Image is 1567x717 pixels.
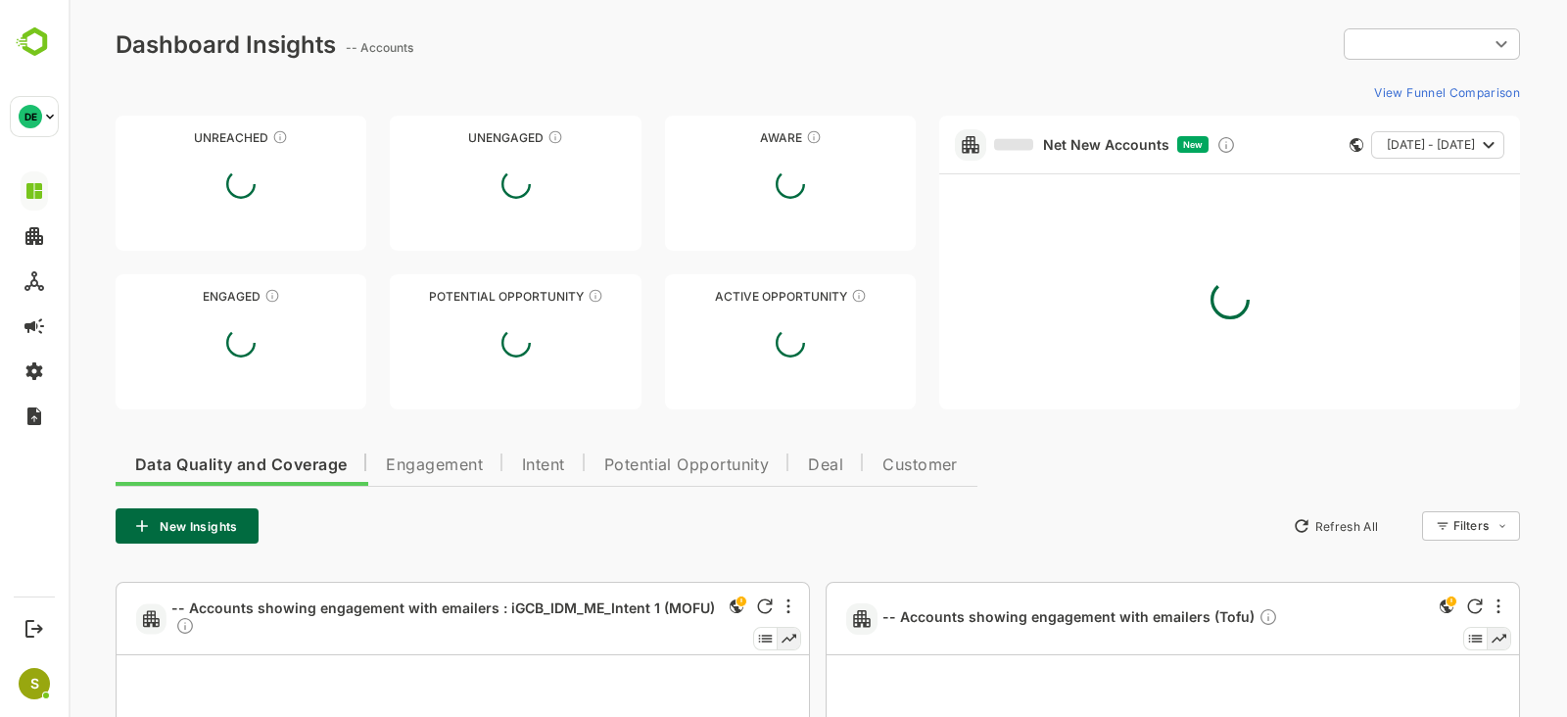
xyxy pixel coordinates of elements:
span: -- Accounts showing engagement with emailers : iGCB_IDM_ME_Intent 1 (MOFU) [103,599,648,639]
div: More [718,598,722,614]
div: These accounts have just entered the buying cycle and need further nurturing [737,129,753,145]
div: Active Opportunity [596,289,847,304]
div: These accounts have not shown enough engagement and need nurturing [479,129,495,145]
button: Logout [21,615,47,642]
div: Unreached [47,130,298,145]
div: Description not present [1190,607,1210,630]
div: Description not present [107,616,126,639]
span: Data Quality and Coverage [67,457,278,473]
span: Deal [739,457,775,473]
img: BambooboxLogoMark.f1c84d78b4c51b1a7b5f700c9845e183.svg [10,24,60,61]
button: New Insights [47,508,190,544]
div: This is a global insight. Segment selection is not applicable for this view [656,595,680,621]
div: S [19,668,50,699]
div: More [1428,598,1432,614]
ag: -- Accounts [277,40,351,55]
div: This card does not support filter and segments [1281,138,1295,152]
div: ​ [1275,26,1451,62]
span: New [1115,139,1134,150]
a: -- Accounts showing engagement with emailers : iGCB_IDM_ME_Intent 1 (MOFU)Description not present [103,599,656,639]
div: Discover new ICP-fit accounts showing engagement — via intent surges, anonymous website visits, L... [1148,135,1167,155]
div: Filters [1383,508,1451,544]
div: Refresh [689,598,704,614]
button: [DATE] - [DATE] [1303,131,1436,159]
div: Potential Opportunity [321,289,572,304]
button: View Funnel Comparison [1298,76,1451,108]
div: These accounts have not been engaged with for a defined time period [204,129,219,145]
div: Unengaged [321,130,572,145]
div: Engaged [47,289,298,304]
button: Refresh All [1215,510,1318,542]
span: -- Accounts showing engagement with emailers (Tofu) [814,607,1210,630]
div: Aware [596,130,847,145]
div: These accounts are warm, further nurturing would qualify them to MQAs [196,288,212,304]
div: Dashboard Insights [47,30,267,59]
div: Refresh [1399,598,1414,614]
div: DE [19,105,42,128]
span: Potential Opportunity [536,457,701,473]
div: These accounts have open opportunities which might be at any of the Sales Stages [783,288,798,304]
span: [DATE] - [DATE] [1318,132,1406,158]
span: Engagement [317,457,414,473]
div: Filters [1385,518,1420,533]
a: -- Accounts showing engagement with emailers (Tofu)Description not present [814,607,1217,630]
a: Net New Accounts [926,136,1101,154]
span: Intent [453,457,497,473]
div: This is a global insight. Segment selection is not applicable for this view [1366,595,1390,621]
span: Customer [814,457,889,473]
div: These accounts are MQAs and can be passed on to Inside Sales [519,288,535,304]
